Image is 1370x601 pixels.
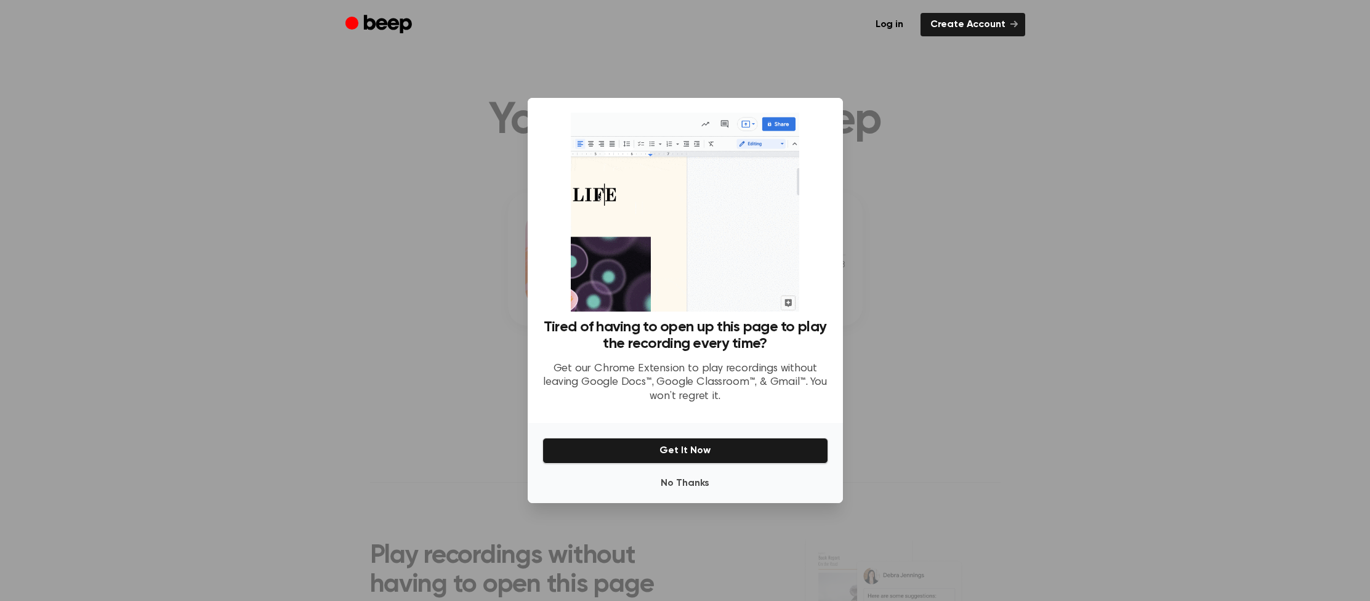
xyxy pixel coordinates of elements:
a: Log in [866,13,913,36]
button: No Thanks [542,471,828,496]
a: Beep [345,13,415,37]
p: Get our Chrome Extension to play recordings without leaving Google Docs™, Google Classroom™, & Gm... [542,362,828,404]
img: Beep extension in action [571,113,799,312]
a: Create Account [921,13,1025,36]
button: Get It Now [542,438,828,464]
h3: Tired of having to open up this page to play the recording every time? [542,319,828,352]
